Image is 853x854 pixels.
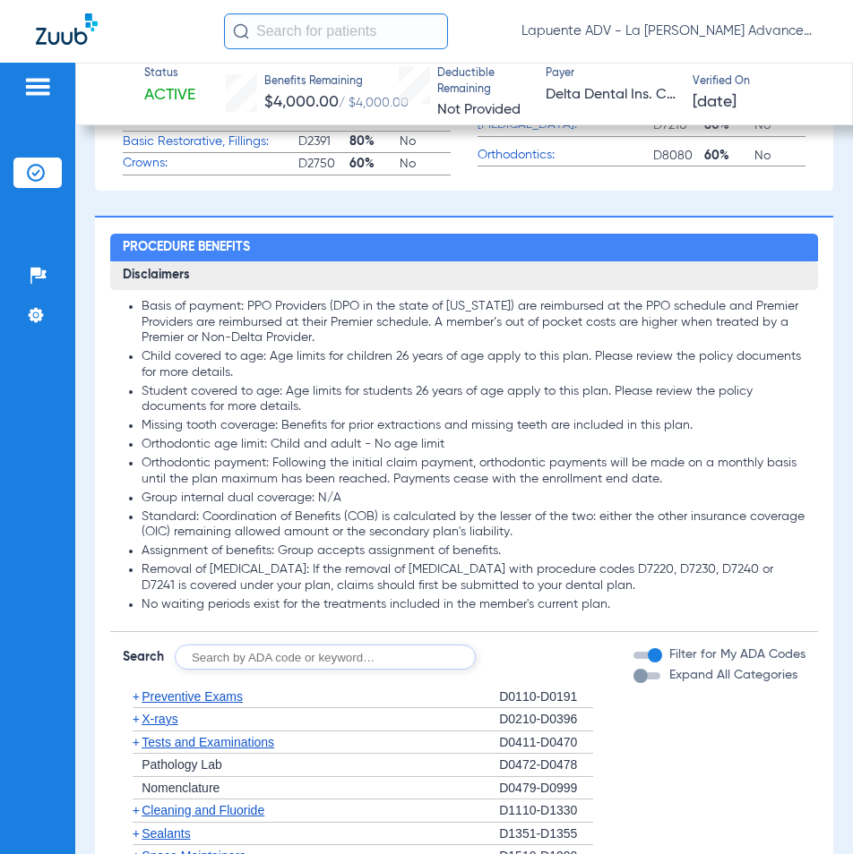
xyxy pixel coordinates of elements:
input: Search for patients [224,13,448,49]
iframe: Chat Widget [763,768,853,854]
span: Orthodontics: [478,146,653,165]
label: Filter for My ADA Codes [666,645,806,664]
li: Orthodontic age limit: Child and adult - No age limit [142,437,806,453]
span: Active [144,84,195,107]
div: D0479-D0999 [499,777,593,800]
img: Search Icon [233,23,249,39]
li: Assignment of benefits: Group accepts assignment of benefits. [142,543,806,559]
li: Basis of payment: PPO Providers (DPO in the state of [US_STATE]) are reimbursed at the PPO schedu... [142,299,806,346]
li: Student covered to age: Age limits for students 26 years of age apply to this plan. Please review... [142,384,806,415]
span: Delta Dental Ins. Co. - [US_STATE] [546,84,677,107]
img: Zuub Logo [36,13,98,45]
span: 60% [349,155,401,173]
div: D0110-D0191 [499,686,593,709]
span: No [400,132,451,150]
span: + [133,735,140,749]
span: D2750 [298,155,349,173]
span: + [133,826,140,841]
span: No [754,147,806,165]
span: 80% [349,132,401,150]
h3: Disclaimers [110,261,818,290]
span: Benefits Remaining [264,74,409,90]
div: D1351-D1355 [499,823,593,846]
div: D0411-D0470 [499,731,593,755]
span: Search [123,648,164,666]
input: Search by ADA code or keyword… [175,645,476,670]
span: X-rays [142,712,177,726]
span: Verified On [693,74,824,90]
li: Orthodontic payment: Following the initial claim payment, orthodontic payments will be made on a ... [142,456,806,487]
li: Missing tooth coverage: Benefits for prior extractions and missing teeth are included in this plan. [142,418,806,434]
span: No [400,155,451,173]
span: Lapuente ADV - La [PERSON_NAME] Advanced Dentistry [521,22,817,40]
li: Standard: Coordination of Benefits (COB) is calculated by the lesser of the two: either the other... [142,509,806,541]
div: D1110-D1330 [499,799,593,823]
span: Payer [546,66,677,82]
li: Group internal dual coverage: N/A [142,491,806,507]
span: $4,000.00 [264,94,339,110]
span: [DATE] [693,91,737,114]
span: Pathology Lab [142,757,222,772]
span: + [133,803,140,817]
h2: Procedure Benefits [110,234,818,262]
span: Tests and Examinations [142,735,274,749]
span: D2391 [298,132,349,150]
span: Basic Restorative, Fillings: [123,132,298,151]
li: No waiting periods exist for the treatments included in the member's current plan. [142,597,806,613]
span: Sealants [142,826,190,841]
img: hamburger-icon [23,76,52,98]
span: D8080 [653,147,704,165]
span: / $4,000.00 [339,97,409,109]
span: Deductible Remaining [437,66,530,98]
li: Removal of [MEDICAL_DATA]: If the removal of [MEDICAL_DATA] with procedure codes D7220, D7230, D7... [142,562,806,594]
span: Crowns: [123,154,298,173]
span: + [133,712,140,726]
span: Status [144,66,195,82]
span: + [133,689,140,704]
span: Expand All Categories [669,669,797,681]
span: 60% [704,147,755,165]
span: Preventive Exams [142,689,243,704]
div: D0210-D0396 [499,708,593,731]
span: Nomenclature [142,781,220,795]
li: Child covered to age: Age limits for children 26 years of age apply to this plan. Please review t... [142,349,806,380]
span: Not Provided [437,103,521,117]
div: D0472-D0478 [499,754,593,777]
span: Cleaning and Fluoride [142,803,264,817]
